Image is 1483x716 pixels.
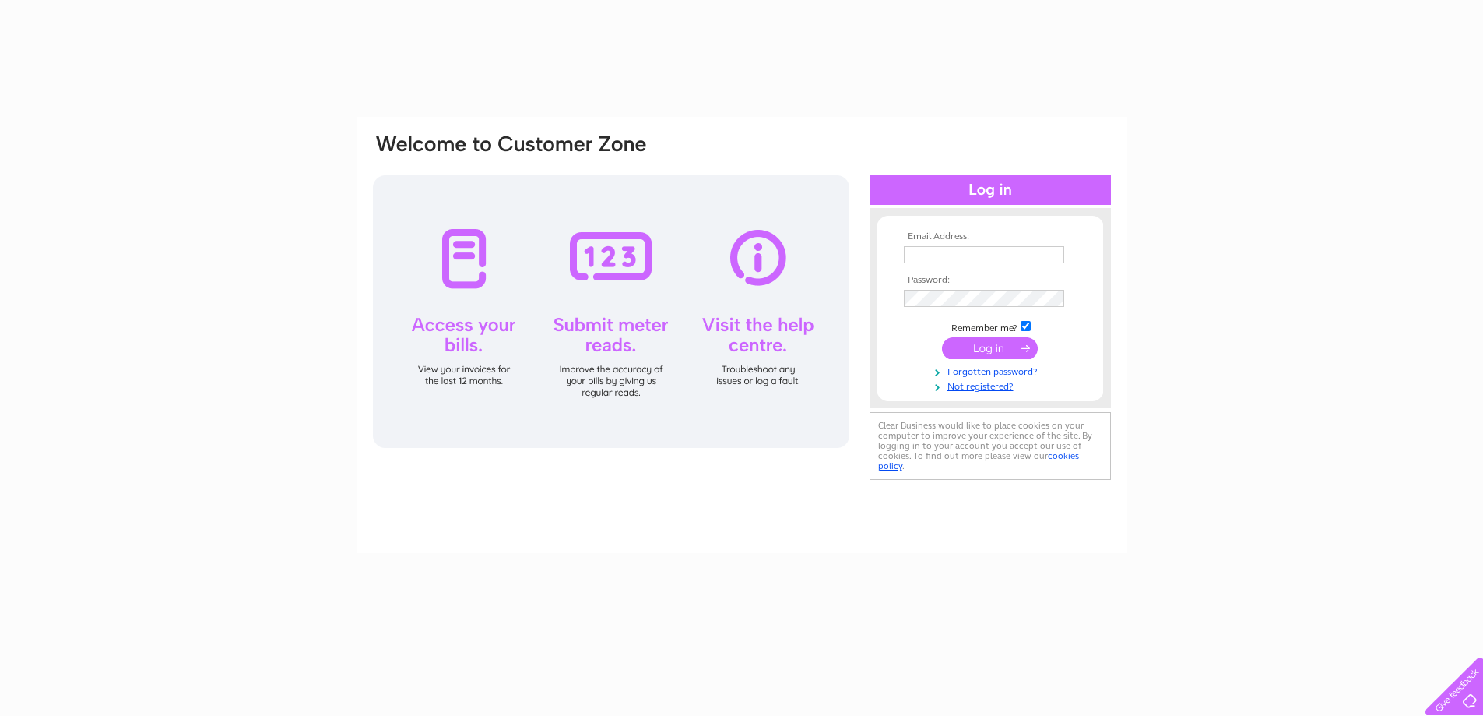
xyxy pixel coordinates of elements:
[900,231,1081,242] th: Email Address:
[900,275,1081,286] th: Password:
[878,450,1079,471] a: cookies policy
[904,363,1081,378] a: Forgotten password?
[942,337,1038,359] input: Submit
[870,412,1111,480] div: Clear Business would like to place cookies on your computer to improve your experience of the sit...
[904,378,1081,393] a: Not registered?
[900,319,1081,334] td: Remember me?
